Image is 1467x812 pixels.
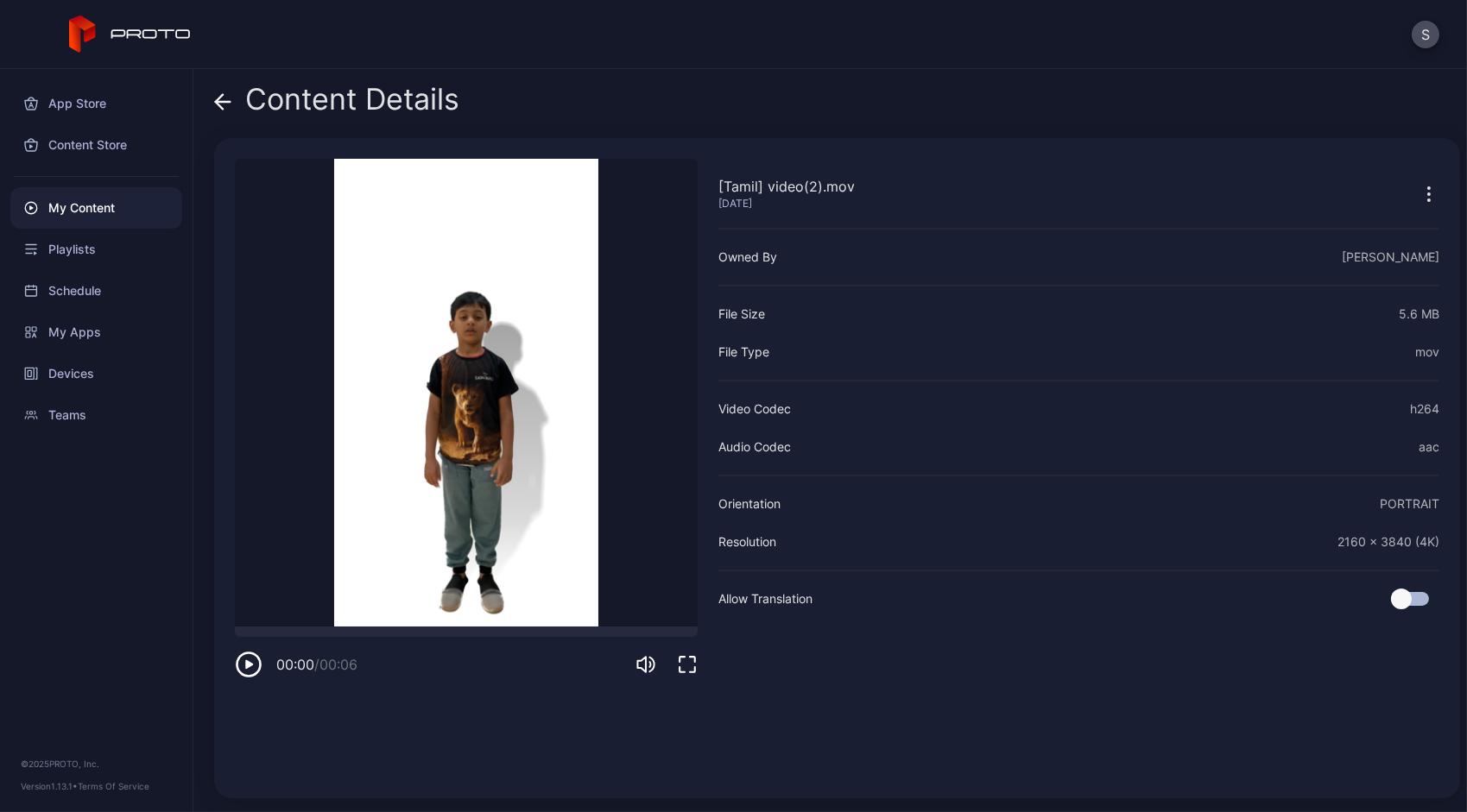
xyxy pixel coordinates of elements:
div: Video Codec [718,399,791,419]
a: Terms Of Service [78,781,149,791]
button: S [1412,21,1439,48]
div: [PERSON_NAME] [1342,247,1439,268]
div: h264 [1410,399,1439,419]
div: Resolution [718,532,776,552]
a: Devices [10,353,182,394]
a: Content Store [10,124,182,166]
a: Schedule [10,270,182,312]
div: File Size [718,304,765,324]
div: File Type [718,342,769,362]
div: 2160 x 3840 (4K) [1337,532,1439,552]
div: [DATE] [718,197,855,211]
a: App Store [10,83,182,124]
div: 5.6 MB [1399,304,1439,324]
a: Playlists [10,229,182,270]
div: [Tamil] video(2).mov [718,176,855,197]
div: PORTRAIT [1380,494,1439,514]
div: 00:00 [276,654,357,675]
div: Allow Translation [718,589,813,609]
div: aac [1419,437,1439,457]
a: My Content [10,187,182,229]
div: © 2025 PROTO, Inc. [21,757,172,771]
a: My Apps [10,312,182,353]
div: Audio Codec [718,437,791,457]
video: Sorry, your browser doesn‘t support embedded videos [235,159,698,626]
div: Orientation [718,494,781,514]
div: Owned By [718,247,777,268]
span: / 00:06 [314,656,357,673]
div: Content Details [214,83,459,124]
a: Teams [10,394,182,436]
div: mov [1415,342,1439,362]
span: Version 1.13.1 • [21,781,78,791]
